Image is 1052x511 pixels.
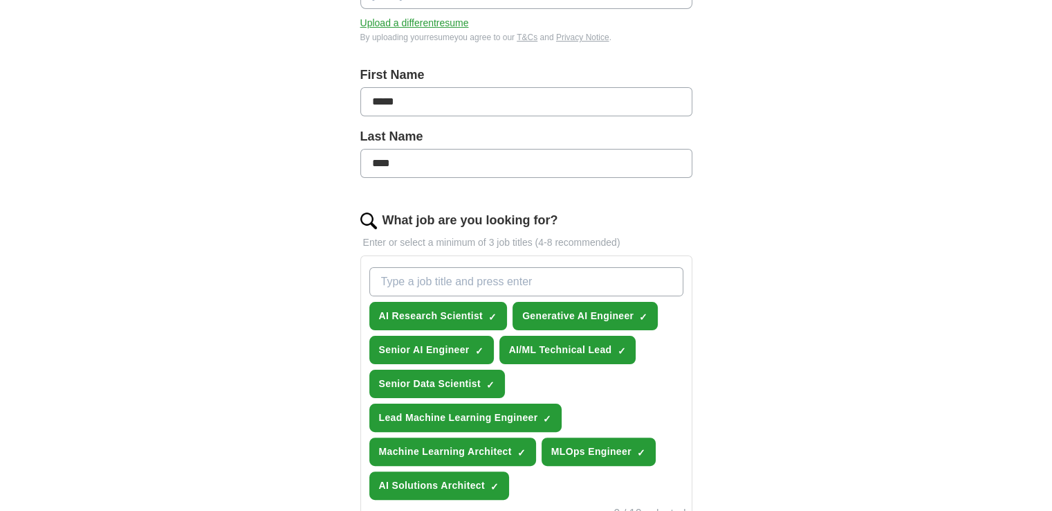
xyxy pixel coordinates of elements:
[522,309,634,323] span: Generative AI Engineer
[379,478,485,493] span: AI Solutions Architect
[475,346,483,357] span: ✓
[556,33,609,42] a: Privacy Notice
[360,66,692,84] label: First Name
[639,312,647,323] span: ✓
[379,411,538,425] span: Lead Machine Learning Engineer
[499,336,636,364] button: AI/ML Technical Lead✓
[369,267,683,296] input: Type a job title and press enter
[517,33,537,42] a: T&Cs
[382,211,558,230] label: What job are you looking for?
[360,213,377,229] img: search.png
[551,445,631,459] span: MLOps Engineer
[369,370,505,398] button: Senior Data Scientist✓
[543,413,551,424] span: ✓
[369,438,536,466] button: Machine Learning Architect✓
[379,343,470,357] span: Senior AI Engineer
[369,404,562,432] button: Lead Machine Learning Engineer✓
[379,445,512,459] span: Machine Learning Architect
[490,481,499,492] span: ✓
[542,438,656,466] button: MLOps Engineer✓
[379,309,483,323] span: AI Research Scientist
[617,346,625,357] span: ✓
[369,472,509,500] button: AI Solutions Architect✓
[379,377,481,391] span: Senior Data Scientist
[360,31,692,44] div: By uploading your resume you agree to our and .
[360,16,469,30] button: Upload a differentresume
[509,343,612,357] span: AI/ML Technical Lead
[488,312,497,323] span: ✓
[360,127,692,146] label: Last Name
[513,302,658,330] button: Generative AI Engineer✓
[360,235,692,250] p: Enter or select a minimum of 3 job titles (4-8 recommended)
[369,336,494,364] button: Senior AI Engineer✓
[486,379,495,391] span: ✓
[637,447,645,458] span: ✓
[517,447,526,458] span: ✓
[369,302,508,330] button: AI Research Scientist✓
